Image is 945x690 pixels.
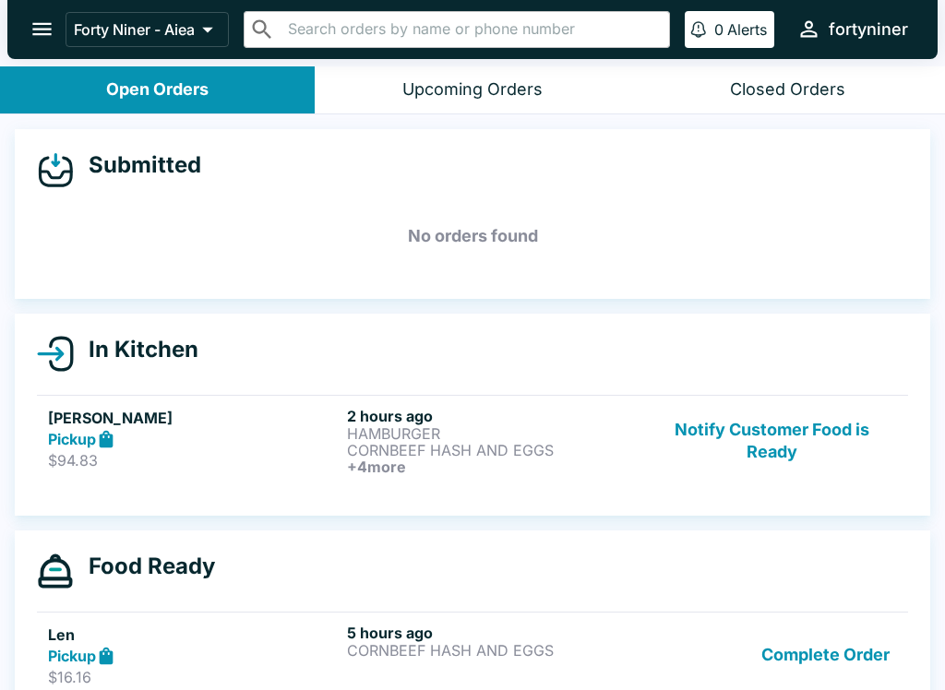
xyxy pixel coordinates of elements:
h6: 5 hours ago [347,624,639,642]
button: Notify Customer Food is Ready [647,407,897,475]
p: HAMBURGER [347,425,639,442]
button: Forty Niner - Aiea [66,12,229,47]
h5: [PERSON_NAME] [48,407,340,429]
h5: Len [48,624,340,646]
a: [PERSON_NAME]Pickup$94.832 hours agoHAMBURGERCORNBEEF HASH AND EGGS+4moreNotify Customer Food is ... [37,395,908,486]
h4: In Kitchen [74,336,198,363]
input: Search orders by name or phone number [282,17,662,42]
div: Closed Orders [730,79,845,101]
h4: Food Ready [74,553,215,580]
p: 0 [714,20,724,39]
strong: Pickup [48,647,96,665]
h5: No orders found [37,203,908,269]
div: Open Orders [106,79,209,101]
p: $94.83 [48,451,340,470]
h6: + 4 more [347,458,639,475]
button: open drawer [18,6,66,53]
div: Upcoming Orders [402,79,543,101]
button: Complete Order [754,624,897,687]
p: CORNBEEF HASH AND EGGS [347,442,639,458]
h4: Submitted [74,151,201,179]
p: $16.16 [48,668,340,686]
p: CORNBEEF HASH AND EGGS [347,642,639,659]
button: fortyniner [789,9,915,49]
p: Alerts [727,20,767,39]
h6: 2 hours ago [347,407,639,425]
strong: Pickup [48,430,96,448]
p: Forty Niner - Aiea [74,20,195,39]
div: fortyniner [829,18,908,41]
